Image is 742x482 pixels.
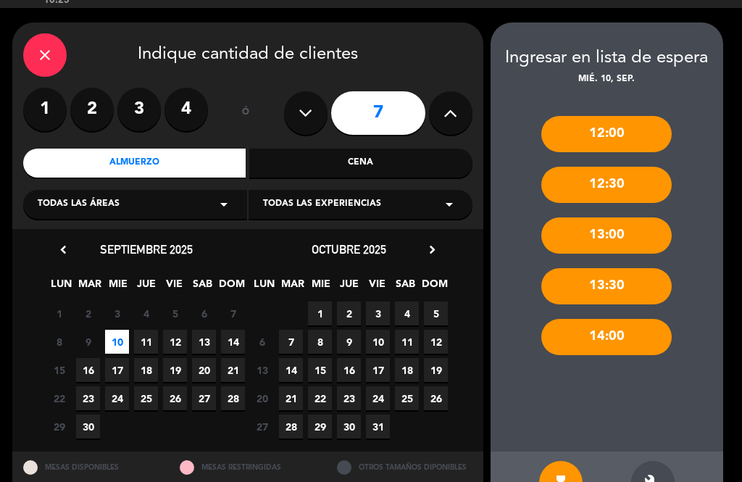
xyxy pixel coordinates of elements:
[38,197,120,212] span: Todas las áreas
[192,358,216,382] span: 20
[134,302,158,325] span: 4
[395,302,419,325] span: 4
[395,330,419,354] span: 11
[441,196,458,213] i: arrow_drop_down
[105,386,129,410] span: 24
[49,275,73,299] span: LUN
[308,415,332,439] span: 29
[424,302,448,325] span: 5
[221,330,245,354] span: 14
[366,358,390,382] span: 17
[395,358,419,382] span: 18
[337,386,361,410] span: 23
[76,415,100,439] span: 30
[221,358,245,382] span: 21
[279,358,303,382] span: 14
[252,275,276,299] span: LUN
[105,302,129,325] span: 3
[47,386,71,410] span: 22
[366,386,390,410] span: 24
[105,330,129,354] span: 10
[337,302,361,325] span: 2
[365,275,389,299] span: VIE
[134,275,158,299] span: JUE
[337,415,361,439] span: 30
[134,330,158,354] span: 11
[541,319,672,355] div: 14:00
[337,275,361,299] span: JUE
[308,302,332,325] span: 1
[47,330,71,354] span: 8
[424,358,448,382] span: 19
[164,88,208,131] label: 4
[221,386,245,410] span: 28
[308,358,332,382] span: 15
[308,330,332,354] span: 8
[163,330,187,354] span: 12
[76,358,100,382] span: 16
[263,197,381,212] span: Todas las experiencias
[250,330,274,354] span: 6
[162,275,186,299] span: VIE
[309,275,333,299] span: MIE
[491,72,723,87] div: mié. 10, sep.
[76,330,100,354] span: 9
[541,217,672,254] div: 13:00
[219,275,243,299] span: DOM
[192,330,216,354] span: 13
[117,88,161,131] label: 3
[337,330,361,354] span: 9
[192,386,216,410] span: 27
[192,302,216,325] span: 6
[163,358,187,382] span: 19
[366,415,390,439] span: 31
[541,167,672,203] div: 12:30
[76,386,100,410] span: 23
[191,275,214,299] span: SAB
[366,330,390,354] span: 10
[134,386,158,410] span: 25
[163,386,187,410] span: 26
[221,302,245,325] span: 7
[36,46,54,64] i: close
[47,415,71,439] span: 29
[422,275,446,299] span: DOM
[541,116,672,152] div: 12:00
[23,33,472,77] div: Indique cantidad de clientes
[393,275,417,299] span: SAB
[250,358,274,382] span: 13
[56,242,71,257] i: chevron_left
[424,330,448,354] span: 12
[47,302,71,325] span: 1
[250,415,274,439] span: 27
[100,242,193,257] span: septiembre 2025
[249,149,472,178] div: Cena
[279,415,303,439] span: 28
[279,386,303,410] span: 21
[215,196,233,213] i: arrow_drop_down
[280,275,304,299] span: MAR
[337,358,361,382] span: 16
[23,149,246,178] div: Almuerzo
[76,302,100,325] span: 2
[541,268,672,304] div: 13:30
[250,386,274,410] span: 20
[424,386,448,410] span: 26
[366,302,390,325] span: 3
[163,302,187,325] span: 5
[106,275,130,299] span: MIE
[23,88,67,131] label: 1
[70,88,114,131] label: 2
[47,358,71,382] span: 15
[308,386,332,410] span: 22
[491,44,723,72] div: Ingresar en lista de espera
[425,242,440,257] i: chevron_right
[134,358,158,382] span: 18
[105,358,129,382] span: 17
[78,275,101,299] span: MAR
[279,330,303,354] span: 7
[312,242,386,257] span: octubre 2025
[222,88,270,138] div: ó
[395,386,419,410] span: 25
